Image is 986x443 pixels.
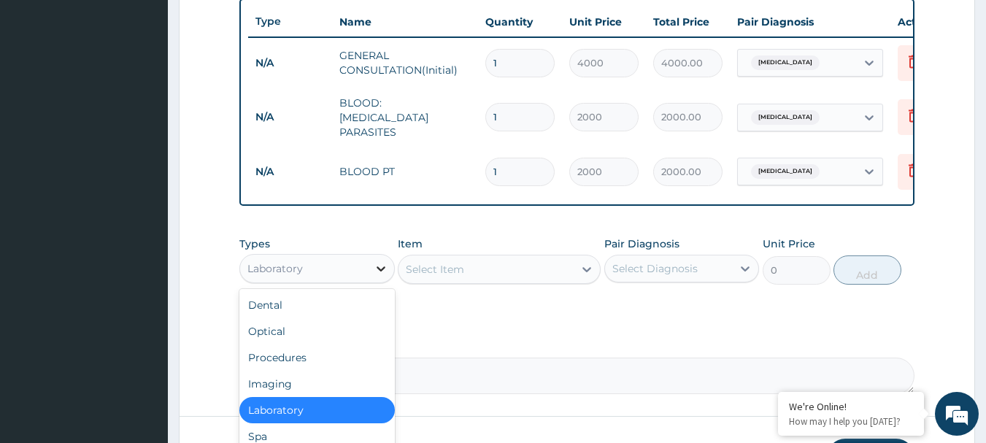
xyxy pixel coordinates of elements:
[612,261,698,276] div: Select Diagnosis
[562,7,646,36] th: Unit Price
[248,8,332,35] th: Type
[332,88,478,147] td: BLOOD: [MEDICAL_DATA] PARASITES
[239,397,395,423] div: Laboratory
[478,7,562,36] th: Quantity
[332,7,478,36] th: Name
[239,238,270,250] label: Types
[76,82,245,101] div: Chat with us now
[751,55,820,70] span: [MEDICAL_DATA]
[248,50,332,77] td: N/A
[789,415,913,428] p: How may I help you today?
[890,7,963,36] th: Actions
[239,7,274,42] div: Minimize live chat window
[406,262,464,277] div: Select Item
[85,130,201,277] span: We're online!
[398,236,423,251] label: Item
[751,164,820,179] span: [MEDICAL_DATA]
[248,158,332,185] td: N/A
[239,344,395,371] div: Procedures
[751,110,820,125] span: [MEDICAL_DATA]
[789,400,913,413] div: We're Online!
[27,73,59,109] img: d_794563401_company_1708531726252_794563401
[239,318,395,344] div: Optical
[332,157,478,186] td: BLOOD PT
[332,41,478,85] td: GENERAL CONSULTATION(Initial)
[247,261,303,276] div: Laboratory
[7,291,278,342] textarea: Type your message and hit 'Enter'
[248,104,332,131] td: N/A
[763,236,815,251] label: Unit Price
[239,337,915,350] label: Comment
[646,7,730,36] th: Total Price
[730,7,890,36] th: Pair Diagnosis
[833,255,901,285] button: Add
[239,371,395,397] div: Imaging
[604,236,679,251] label: Pair Diagnosis
[239,292,395,318] div: Dental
